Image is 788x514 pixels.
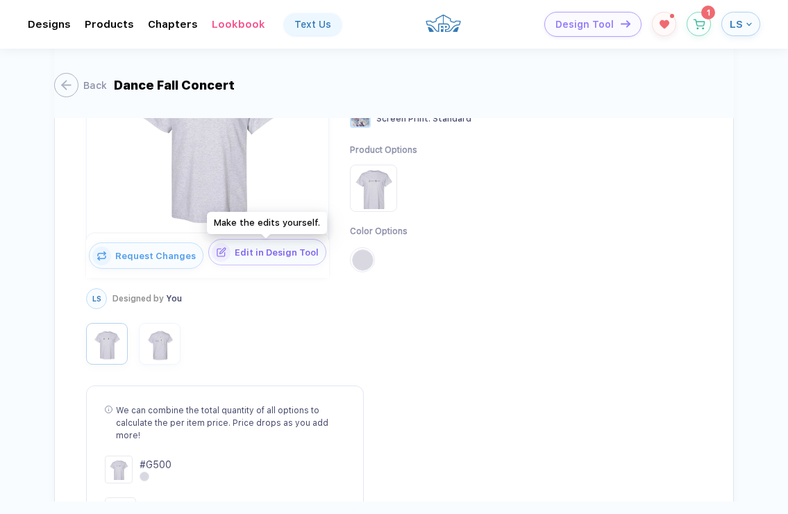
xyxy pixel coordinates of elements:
div: Back [83,80,107,91]
div: You [112,294,182,304]
span: Designed by [112,294,164,304]
img: aa43e5c8-b851-4007-a549-b0fd657c8e1b_nt_front_1759256433903.jpg [90,326,124,361]
span: LS [92,295,101,304]
img: Product Option [353,167,394,209]
div: ChaptersToggle dropdown menu chapters [148,18,198,31]
div: Lookbook [212,18,265,31]
sup: 1 [701,6,715,19]
span: Screen Print : [376,114,430,124]
div: Make the edits yourself. [207,212,327,234]
img: Screen Print [350,110,371,128]
img: icon [621,20,630,28]
img: Design Group Summary Cell [105,456,133,483]
button: iconEdit in Design Tool [208,239,326,265]
span: Standard [433,114,471,124]
button: iconRequest Changes [89,242,203,269]
div: # G500 [140,458,171,472]
div: Dance Fall Concert [114,78,235,92]
button: LS [721,12,760,36]
span: Request Changes [111,251,203,261]
div: Product Options [350,144,417,156]
img: icon [92,247,111,265]
sup: 1 [670,14,674,18]
div: DesignsToggle dropdown menu [28,18,71,31]
span: Design Tool [555,19,614,31]
button: LS [86,288,107,309]
div: Text Us [294,19,331,30]
div: ProductsToggle dropdown menu [85,18,134,31]
div: LookbookToggle dropdown menu chapters [212,18,265,31]
img: crown [425,8,462,38]
div: Color Options [350,226,417,238]
a: Text Us [284,13,342,35]
img: icon [212,243,230,262]
span: LS [730,18,743,31]
span: Edit in Design Tool [230,247,326,258]
div: We can combine the total quantity of all options to calculate the per item price. Price drops as ... [116,404,345,442]
button: Design Toolicon [544,12,642,37]
img: aa43e5c8-b851-4007-a549-b0fd657c8e1b_nt_back_1759256433905.jpg [142,326,177,361]
img: aa43e5c8-b851-4007-a549-b0fd657c8e1b_nt_front_1759256433903.jpg [90,46,325,233]
button: Back [54,73,107,97]
span: 1 [707,8,710,17]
